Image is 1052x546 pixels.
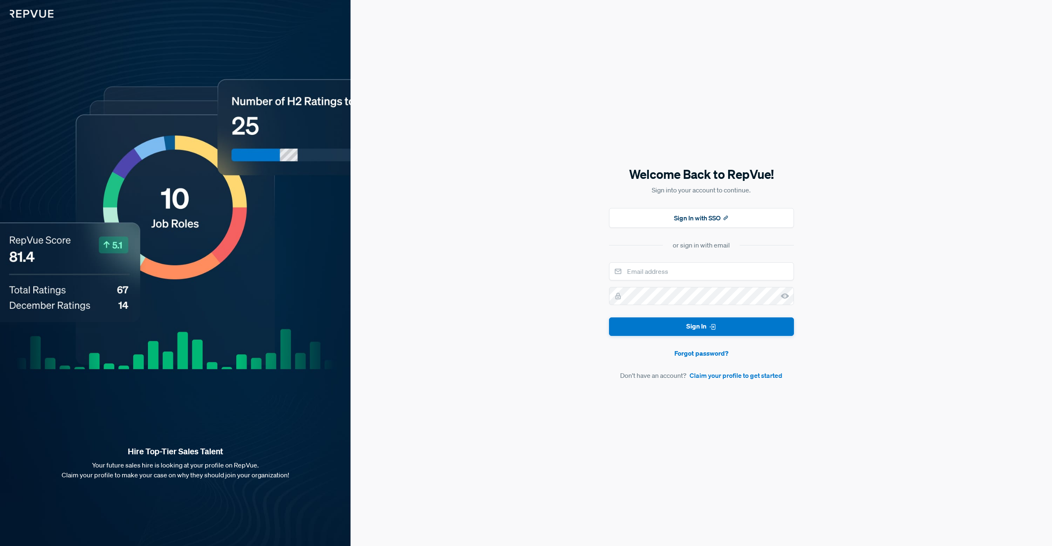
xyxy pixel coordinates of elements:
[609,166,794,183] h5: Welcome Back to RepVue!
[13,446,337,457] strong: Hire Top-Tier Sales Talent
[673,240,730,250] div: or sign in with email
[609,370,794,380] article: Don't have an account?
[690,370,782,380] a: Claim your profile to get started
[609,262,794,280] input: Email address
[609,317,794,336] button: Sign In
[609,185,794,195] p: Sign into your account to continue.
[609,208,794,228] button: Sign In with SSO
[13,460,337,480] p: Your future sales hire is looking at your profile on RepVue. Claim your profile to make your case...
[609,348,794,358] a: Forgot password?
